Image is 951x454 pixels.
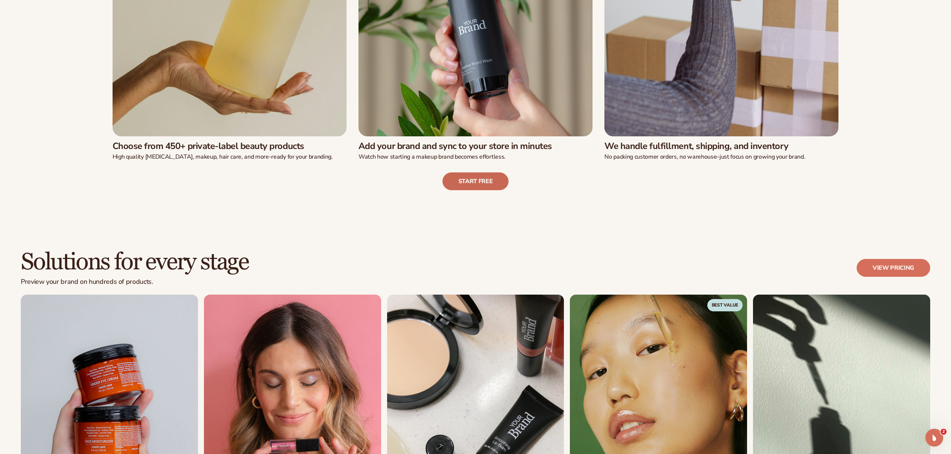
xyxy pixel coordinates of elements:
h3: Add your brand and sync to your store in minutes [358,141,593,152]
p: No packing customer orders, no warehouse–just focus on growing your brand. [604,153,838,161]
p: High quality [MEDICAL_DATA], makeup, hair care, and more-ready for your branding. [113,153,347,161]
h2: Solutions for every stage [21,250,249,275]
iframe: Intercom live chat [925,429,943,447]
h3: We handle fulfillment, shipping, and inventory [604,141,838,152]
a: Start free [442,172,509,190]
h3: Choose from 450+ private-label beauty products [113,141,347,152]
a: View pricing [857,259,930,277]
span: 2 [941,429,947,435]
p: Watch how starting a makeup brand becomes effortless. [358,153,593,161]
span: Best Value [707,299,743,311]
p: Preview your brand on hundreds of products. [21,278,249,286]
